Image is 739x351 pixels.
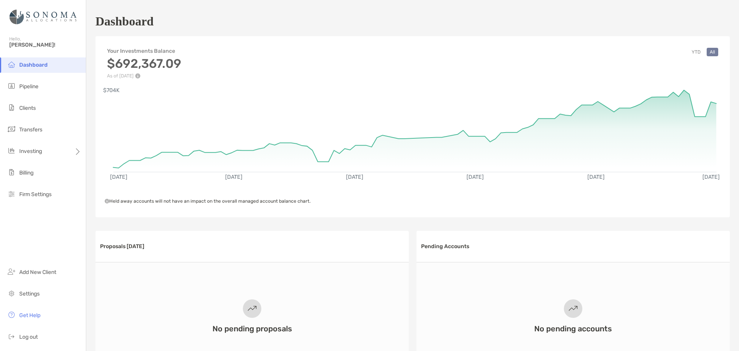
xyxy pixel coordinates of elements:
[7,267,16,276] img: add_new_client icon
[7,81,16,91] img: pipeline icon
[107,48,181,54] h4: Your Investments Balance
[7,310,16,319] img: get-help icon
[19,148,42,155] span: Investing
[19,126,42,133] span: Transfers
[7,103,16,112] img: clients icon
[7,168,16,177] img: billing icon
[19,312,40,319] span: Get Help
[19,191,52,198] span: Firm Settings
[7,146,16,155] img: investing icon
[19,291,40,297] span: Settings
[19,334,38,340] span: Log out
[107,73,181,79] p: As of [DATE]
[534,324,612,333] h3: No pending accounts
[95,14,154,29] h1: Dashboard
[107,56,181,71] h3: $692,367.09
[9,42,81,48] span: [PERSON_NAME]!
[7,189,16,198] img: firm-settings icon
[7,332,16,341] img: logout icon
[19,105,36,111] span: Clients
[105,198,311,204] span: Held away accounts will not have an impact on the overall managed account balance chart.
[103,87,120,94] text: $704K
[587,174,605,180] text: [DATE]
[19,170,33,176] span: Billing
[346,174,363,180] text: [DATE]
[100,243,144,250] h3: Proposals [DATE]
[421,243,469,250] h3: Pending Accounts
[19,269,56,275] span: Add New Client
[9,3,77,31] img: Zoe Logo
[689,48,704,56] button: YTD
[110,174,127,180] text: [DATE]
[707,48,718,56] button: All
[7,124,16,134] img: transfers icon
[212,324,292,333] h3: No pending proposals
[135,73,140,79] img: Performance Info
[702,174,720,180] text: [DATE]
[466,174,484,180] text: [DATE]
[19,62,48,68] span: Dashboard
[225,174,242,180] text: [DATE]
[7,60,16,69] img: dashboard icon
[19,83,38,90] span: Pipeline
[7,289,16,298] img: settings icon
